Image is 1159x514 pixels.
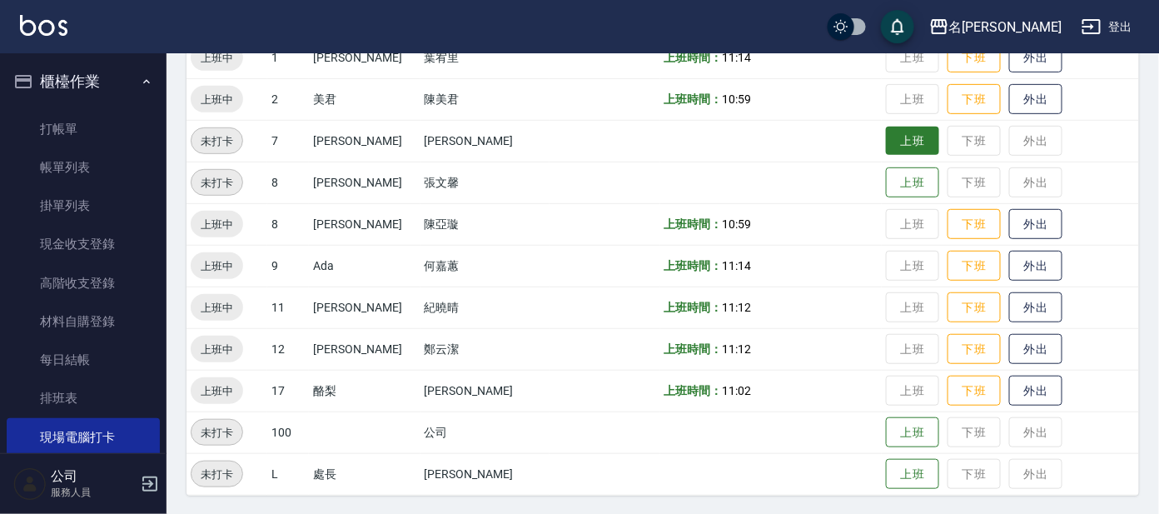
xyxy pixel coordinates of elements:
[949,17,1062,37] div: 名[PERSON_NAME]
[1009,42,1062,73] button: 外出
[13,467,47,501] img: Person
[664,259,723,272] b: 上班時間：
[723,217,752,231] span: 10:59
[267,245,309,287] td: 9
[309,287,420,328] td: [PERSON_NAME]
[192,174,242,192] span: 未打卡
[309,203,420,245] td: [PERSON_NAME]
[420,245,550,287] td: 何嘉蕙
[420,287,550,328] td: 紀曉晴
[7,187,160,225] a: 掛單列表
[267,37,309,78] td: 1
[723,384,752,397] span: 11:02
[948,292,1001,323] button: 下班
[7,110,160,148] a: 打帳單
[7,60,160,103] button: 櫃檯作業
[20,15,67,36] img: Logo
[191,49,243,67] span: 上班中
[948,376,1001,407] button: 下班
[267,162,309,203] td: 8
[948,42,1001,73] button: 下班
[51,468,136,485] h5: 公司
[267,453,309,495] td: L
[664,92,723,106] b: 上班時間：
[723,342,752,356] span: 11:12
[886,127,939,156] button: 上班
[267,370,309,412] td: 17
[1009,209,1062,240] button: 外出
[309,120,420,162] td: [PERSON_NAME]
[420,120,550,162] td: [PERSON_NAME]
[664,217,723,231] b: 上班時間：
[7,264,160,302] a: 高階收支登錄
[420,453,550,495] td: [PERSON_NAME]
[923,10,1068,44] button: 名[PERSON_NAME]
[948,84,1001,115] button: 下班
[267,78,309,120] td: 2
[267,328,309,370] td: 12
[7,341,160,379] a: 每日結帳
[723,259,752,272] span: 11:14
[420,203,550,245] td: 陳亞璇
[309,245,420,287] td: Ada
[7,379,160,417] a: 排班表
[886,459,939,490] button: 上班
[192,132,242,150] span: 未打卡
[51,485,136,500] p: 服務人員
[309,453,420,495] td: 處長
[886,417,939,448] button: 上班
[7,418,160,457] a: 現場電腦打卡
[309,328,420,370] td: [PERSON_NAME]
[420,162,550,203] td: 張文馨
[664,384,723,397] b: 上班時間：
[664,342,723,356] b: 上班時間：
[948,209,1001,240] button: 下班
[191,299,243,317] span: 上班中
[7,302,160,341] a: 材料自購登錄
[723,92,752,106] span: 10:59
[886,167,939,198] button: 上班
[191,341,243,358] span: 上班中
[7,148,160,187] a: 帳單列表
[267,120,309,162] td: 7
[267,203,309,245] td: 8
[1009,376,1062,407] button: 外出
[420,412,550,453] td: 公司
[309,78,420,120] td: 美君
[881,10,914,43] button: save
[192,466,242,483] span: 未打卡
[191,257,243,275] span: 上班中
[723,51,752,64] span: 11:14
[309,370,420,412] td: 酪梨
[420,370,550,412] td: [PERSON_NAME]
[1075,12,1139,42] button: 登出
[267,287,309,328] td: 11
[664,301,723,314] b: 上班時間：
[267,412,309,453] td: 100
[1009,292,1062,323] button: 外出
[948,251,1001,282] button: 下班
[1009,84,1062,115] button: 外出
[420,78,550,120] td: 陳美君
[309,37,420,78] td: [PERSON_NAME]
[420,328,550,370] td: 鄭云潔
[420,37,550,78] td: 葉宥里
[948,334,1001,365] button: 下班
[191,91,243,108] span: 上班中
[7,225,160,263] a: 現金收支登錄
[191,216,243,233] span: 上班中
[1009,334,1062,365] button: 外出
[191,382,243,400] span: 上班中
[1009,251,1062,282] button: 外出
[192,424,242,442] span: 未打卡
[309,162,420,203] td: [PERSON_NAME]
[723,301,752,314] span: 11:12
[664,51,723,64] b: 上班時間：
